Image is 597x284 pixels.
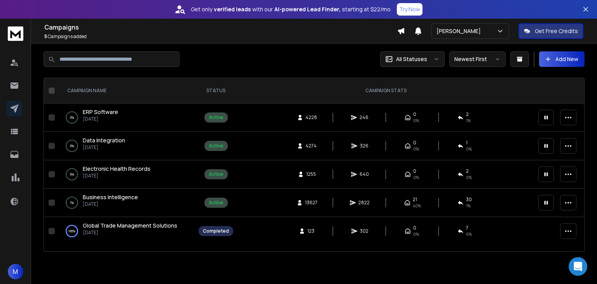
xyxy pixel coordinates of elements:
[58,189,194,217] td: 1%Business Intelligence[DATE]
[306,171,316,177] span: 1255
[58,78,194,103] th: CAMPAIGN NAME
[436,27,484,35] p: [PERSON_NAME]
[83,137,125,144] a: Data Integration
[83,116,118,122] p: [DATE]
[68,227,75,235] p: 100 %
[83,165,150,173] a: Electronic Health Records
[569,257,587,276] div: Open Intercom Messenger
[274,5,340,13] strong: AI-powered Lead Finder,
[44,23,397,32] h1: Campaigns
[209,114,223,121] div: Active
[70,114,74,121] p: 0 %
[413,196,417,203] span: 21
[518,23,583,39] button: Get Free Credits
[399,5,420,13] p: Try Now
[209,143,223,149] div: Active
[413,111,416,117] span: 0
[413,231,419,237] span: 0%
[70,170,74,178] p: 0 %
[466,117,471,124] span: 1 %
[83,222,177,230] a: Global Trade Management Solutions
[58,103,194,132] td: 0%ERP Software[DATE]
[466,174,472,181] span: 0 %
[360,114,368,121] span: 246
[360,171,369,177] span: 640
[83,108,118,116] span: ERP Software
[83,165,150,172] span: Electronic Health Records
[191,5,391,13] p: Get only with our starting at $22/mo
[203,228,229,234] div: Completed
[466,196,472,203] span: 30
[209,200,223,206] div: Active
[58,217,194,245] td: 100%Global Trade Management Solutions[DATE]
[83,230,177,236] p: [DATE]
[358,200,370,206] span: 2822
[83,144,125,151] p: [DATE]
[83,201,138,207] p: [DATE]
[413,117,419,124] span: 0%
[360,228,368,234] span: 302
[83,108,118,116] a: ERP Software
[305,143,317,149] span: 4274
[8,264,23,279] button: M
[397,3,422,16] button: Try Now
[194,78,238,103] th: STATUS
[413,140,416,146] span: 0
[466,111,469,117] span: 2
[70,142,74,150] p: 0 %
[535,27,578,35] p: Get Free Credits
[360,143,368,149] span: 326
[83,193,138,201] a: Business Intelligence
[539,51,585,67] button: Add New
[413,146,419,152] span: 0%
[305,200,318,206] span: 13627
[396,55,427,63] p: All Statuses
[238,78,534,103] th: CAMPAIGN STATS
[58,132,194,160] td: 0%Data Integration[DATE]
[466,203,471,209] span: 1 %
[8,26,23,41] img: logo
[209,171,223,177] div: Active
[466,168,469,174] span: 2
[44,33,47,40] span: 5
[214,5,251,13] strong: verified leads
[466,140,468,146] span: 1
[83,173,150,179] p: [DATE]
[58,160,194,189] td: 0%Electronic Health Records[DATE]
[413,168,416,174] span: 0
[305,114,317,121] span: 4228
[44,33,397,40] p: Campaigns added
[466,231,472,237] span: 6 %
[413,225,416,231] span: 0
[466,225,468,231] span: 7
[307,228,315,234] span: 123
[466,146,472,152] span: 0 %
[413,174,419,181] span: 0%
[413,203,421,209] span: 40 %
[449,51,506,67] button: Newest First
[70,199,74,207] p: 1 %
